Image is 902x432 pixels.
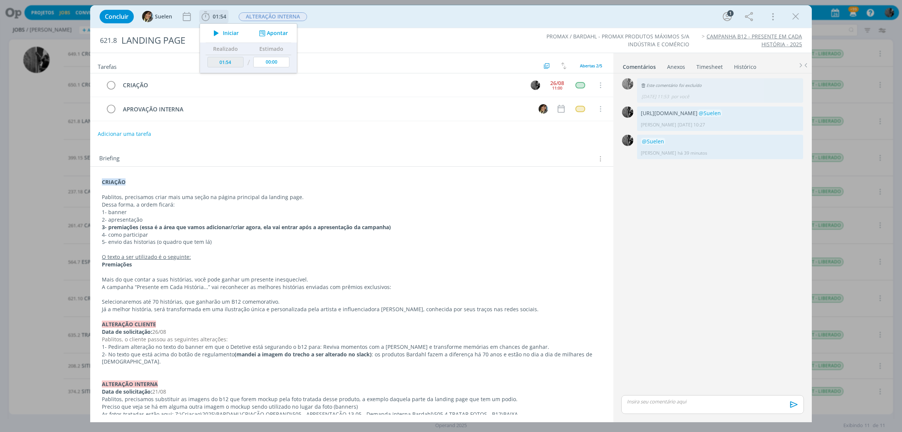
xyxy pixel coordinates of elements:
[699,110,721,117] span: @Suelen
[97,127,151,141] button: Adicionar uma tarefa
[678,122,705,128] span: [DATE] 10:27
[99,154,120,164] span: Briefing
[142,11,153,22] img: S
[641,150,676,157] p: [PERSON_NAME]
[102,298,602,306] p: Selecionaremos até 70 histórias, que ganharão um B12 comemorativo.
[118,31,506,50] div: LANDING PAGE
[102,403,602,411] p: Preciso que veja se há em alguma outra imagem o mockup sendo utilizado no lugar da foto (banners)
[120,81,524,90] div: CRIAÇÃO
[727,10,734,17] div: 1
[238,12,307,21] button: ALTERAÇÃO INTERNA
[142,11,172,22] button: SSuelen
[245,55,252,70] td: /
[734,60,757,71] a: Histórico
[102,395,602,403] p: Pablitos, precisamos substituir as imagens do b12 que forem mockup pela foto tratada desse produt...
[200,11,228,23] button: 01:54
[102,343,602,351] p: 1- Pediram alteração no texto do banner em que o Detetive está segurando o b12 para: Reviva momen...
[102,306,602,313] p: Já a melhor história, será transformada em uma ilustração única e personalizada pela artista e in...
[102,201,602,208] p: Dessa forma, a ordem ficará:
[152,328,166,335] span: 26/08
[550,81,564,86] div: 26/08
[251,43,291,55] th: Estimado
[537,103,549,114] button: S
[155,14,172,19] span: Suelen
[102,336,228,343] span: Pablitos, o cliente passou as seguintes alterações:
[102,253,191,260] u: O texto a ser utilizado é o seguinte:
[530,79,541,91] button: P
[696,60,723,71] a: Timesheet
[539,104,548,114] img: S
[235,351,372,358] strong: (mandei a imagem do trecho a ser alterado no slack)
[102,328,152,335] strong: Data de solicitação:
[102,261,132,268] strong: Premiações
[641,110,799,117] p: [URL][DOMAIN_NAME]
[531,81,540,90] img: P
[561,62,566,69] img: arrow-down-up.svg
[152,388,166,395] span: 21/08
[721,11,733,23] button: 1
[102,276,602,283] p: Mais do que contar a suas histórias, você pode ganhar um presente inesquecível.
[102,351,602,366] p: 2- No texto que está acima do botão de regulamento : os produtos Bardahl fazem a diferença há 70 ...
[671,93,689,100] span: por você
[100,10,134,23] button: Concluir
[206,43,245,55] th: Realizado
[102,216,602,224] p: 2- apresentação
[102,193,602,201] p: Pablitos, precisamos criar mais uma seção na página principal da landing page.
[105,14,129,20] span: Concluir
[678,150,707,157] span: há 39 minutos
[200,23,297,73] ul: 01:54
[642,93,669,100] span: [DATE] 11:53
[223,30,239,36] span: Iniciar
[622,135,633,146] img: P
[546,33,689,47] a: PROMAX / BARDAHL - PROMAX PRODUTOS MÁXIMOS S/A INDÚSTRIA E COMÉRCIO
[641,82,702,88] span: Este comentário foi excluído
[257,29,288,37] button: Apontar
[707,33,802,47] a: CAMPANHA B12 - PRESENTE EM CADA HISTÓRIA - 2025
[580,63,602,68] span: Abertas 2/5
[642,138,664,145] span: @Suelen
[641,122,676,128] p: [PERSON_NAME]
[102,380,158,388] strong: ALTERAÇÃO INTERNA
[102,238,602,246] p: 5- envio das historias (o quadro que tem lá)
[102,388,152,395] strong: Data de solicitação:
[667,63,685,71] div: Anexos
[102,231,602,239] p: 4- como participar
[100,37,117,45] span: 621.8
[209,28,239,38] button: Iniciar
[622,78,633,90] img: P
[90,5,812,422] div: dialog
[102,283,602,291] p: A campanha “Presente em Cada História...” vai reconhecer as melhores histórias enviadas com prêmi...
[102,411,602,418] p: As fotos tratadas estão aqui: Z:\Criacao\2025\BARDAHL\CRIAÇÃO OPERAND\505 - APRESENTAÇÃO 13.05 - ...
[552,86,562,90] div: 11:00
[102,321,156,328] strong: ALTERAÇÃO CLIENTE
[622,60,656,71] a: Comentários
[102,178,126,186] strong: CRIAÇÃO
[98,61,117,70] span: Tarefas
[213,13,226,20] span: 01:54
[102,208,602,216] p: 1- banner
[120,105,531,114] div: APROVAÇÃO INTERNA
[239,12,307,21] span: ALTERAÇÃO INTERNA
[102,224,391,231] strong: 3- premiações (essa é a área que vamos adicionar/criar agora, ela vai entrar após a apresentação ...
[622,106,633,118] img: P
